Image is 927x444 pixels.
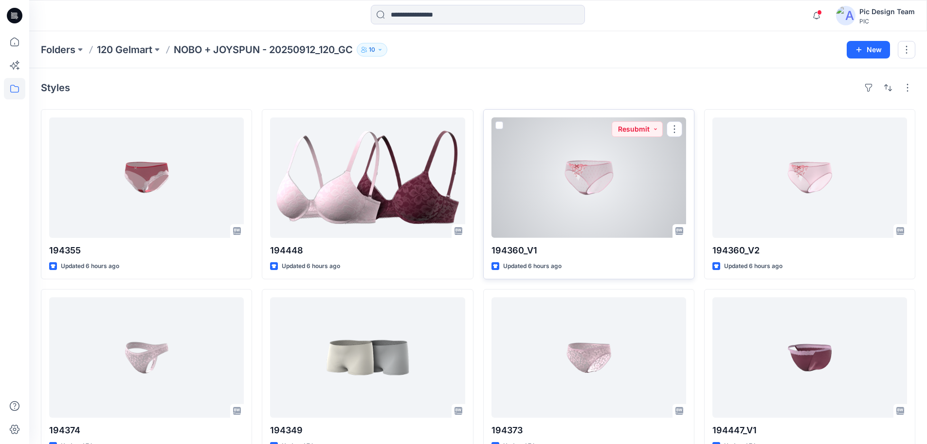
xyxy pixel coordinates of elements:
[369,44,375,55] p: 10
[847,41,890,58] button: New
[174,43,353,57] p: NOBO + JOYSPUN - 20250912_120_GC
[270,117,465,238] a: 194448
[503,261,562,271] p: Updated 6 hours ago
[491,244,686,257] p: 194360_V1
[282,261,340,271] p: Updated 6 hours ago
[859,18,915,25] div: PIC
[270,244,465,257] p: 194448
[712,244,907,257] p: 194360_V2
[712,297,907,418] a: 194447_V1
[712,424,907,437] p: 194447_V1
[49,424,244,437] p: 194374
[491,424,686,437] p: 194373
[724,261,782,271] p: Updated 6 hours ago
[49,117,244,238] a: 194355
[270,297,465,418] a: 194349
[491,117,686,238] a: 194360_V1
[836,6,855,25] img: avatar
[491,297,686,418] a: 194373
[41,43,75,57] a: Folders
[49,244,244,257] p: 194355
[859,6,915,18] div: Pic Design Team
[61,261,119,271] p: Updated 6 hours ago
[357,43,387,57] button: 10
[270,424,465,437] p: 194349
[712,117,907,238] a: 194360_V2
[97,43,152,57] a: 120 Gelmart
[49,297,244,418] a: 194374
[41,82,70,94] h4: Styles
